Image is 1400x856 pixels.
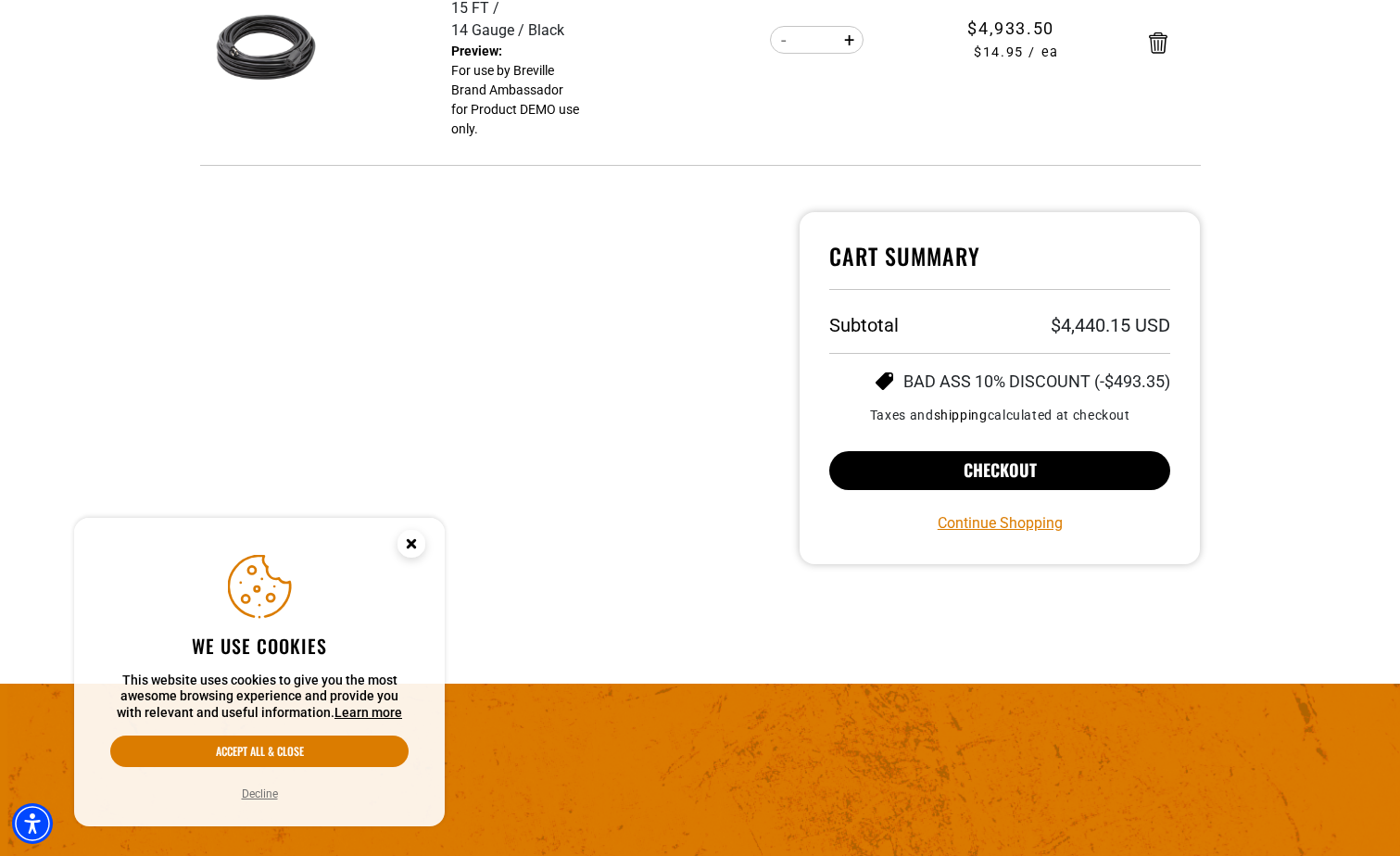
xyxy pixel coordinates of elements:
a: This website uses cookies to give you the most awesome browsing experience and provide you with r... [334,705,402,720]
ul: Discount [829,369,1171,394]
button: Decline [236,785,284,803]
li: BAD ASS 10% DISCOUNT (-$493.35) [829,369,1171,394]
dd: For use by Breville Brand Ambassador for Product DEMO use only. [451,42,579,139]
h3: Subtotal [829,316,899,334]
h2: We use cookies [110,634,409,658]
p: This website uses cookies to give you the most awesome browsing experience and provide you with r... [110,673,409,722]
aside: Cookie Consent [74,518,445,827]
div: Accessibility Menu [12,803,53,844]
input: Quantity for Audio Visual Extension Cord [799,24,835,56]
button: Checkout [829,451,1171,490]
button: Accept all & close [110,736,409,767]
small: Taxes and calculated at checkout [829,409,1171,422]
a: Continue Shopping [938,512,1063,535]
button: Close this option [378,518,445,575]
span: $14.95 / ea [917,43,1116,63]
span: $4,933.50 [967,16,1053,41]
div: Black [528,19,564,42]
a: shipping [934,408,988,422]
div: 14 Gauge [451,19,528,42]
a: Remove Audio Visual Extension Cord - 15 FT / 14 Gauge / Black [1149,36,1167,49]
p: $4,440.15 USD [1051,316,1170,334]
h4: Cart Summary [829,242,1171,290]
